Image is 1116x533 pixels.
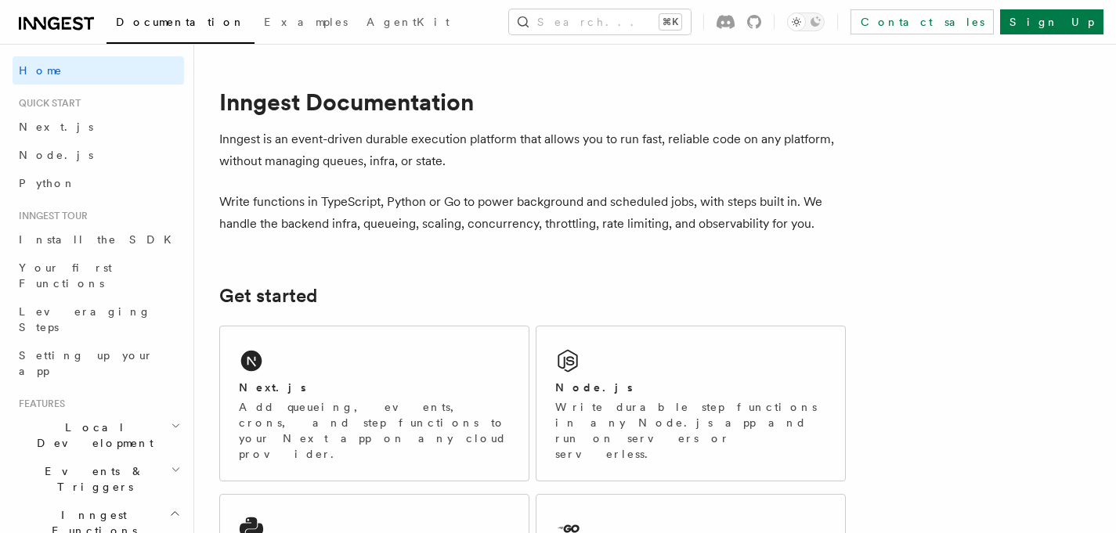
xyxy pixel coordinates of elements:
[219,191,846,235] p: Write functions in TypeScript, Python or Go to power background and scheduled jobs, with steps bu...
[536,326,846,481] a: Node.jsWrite durable step functions in any Node.js app and run on servers or serverless.
[13,420,171,451] span: Local Development
[264,16,348,28] span: Examples
[851,9,994,34] a: Contact sales
[219,285,317,307] a: Get started
[509,9,691,34] button: Search...⌘K
[357,5,459,42] a: AgentKit
[19,63,63,78] span: Home
[239,380,306,395] h2: Next.js
[19,305,151,333] span: Leveraging Steps
[19,149,93,161] span: Node.js
[116,16,245,28] span: Documentation
[13,297,184,341] a: Leveraging Steps
[13,56,184,85] a: Home
[219,128,846,172] p: Inngest is an event-driven durable execution platform that allows you to run fast, reliable code ...
[219,88,846,116] h1: Inngest Documentation
[13,413,184,457] button: Local Development
[19,121,93,133] span: Next.js
[1000,9,1103,34] a: Sign Up
[13,341,184,385] a: Setting up your app
[13,225,184,254] a: Install the SDK
[19,349,153,377] span: Setting up your app
[13,169,184,197] a: Python
[13,210,88,222] span: Inngest tour
[13,457,184,501] button: Events & Triggers
[555,399,826,462] p: Write durable step functions in any Node.js app and run on servers or serverless.
[19,261,112,290] span: Your first Functions
[107,5,255,44] a: Documentation
[13,113,184,141] a: Next.js
[219,326,529,481] a: Next.jsAdd queueing, events, crons, and step functions to your Next app on any cloud provider.
[787,13,825,31] button: Toggle dark mode
[13,463,171,495] span: Events & Triggers
[239,399,510,462] p: Add queueing, events, crons, and step functions to your Next app on any cloud provider.
[13,254,184,297] a: Your first Functions
[555,380,633,395] h2: Node.js
[367,16,450,28] span: AgentKit
[13,141,184,169] a: Node.js
[19,233,181,246] span: Install the SDK
[659,14,681,30] kbd: ⌘K
[13,398,65,410] span: Features
[19,177,76,189] span: Python
[13,97,81,110] span: Quick start
[255,5,357,42] a: Examples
